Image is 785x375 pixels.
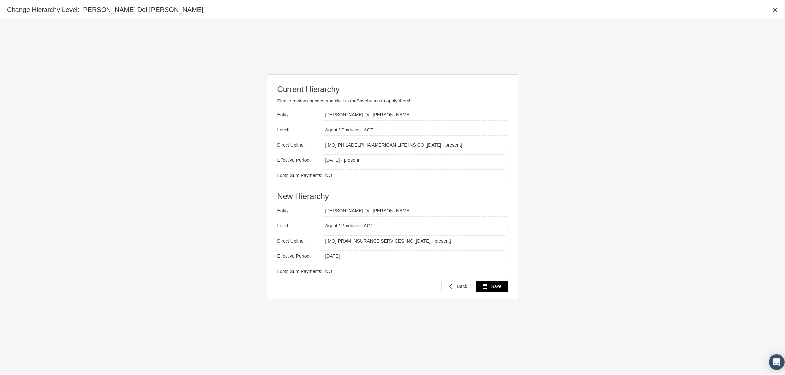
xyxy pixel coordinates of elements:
span: Back [457,282,467,287]
span: Lump Sum Payments: [277,171,323,176]
div: Save [476,279,508,291]
span: Direct Upline: [277,237,305,242]
div: Change Hierarchy Level: [PERSON_NAME] Del [PERSON_NAME] [7,4,203,13]
div: Open Intercom Messenger [769,353,785,368]
span: Save [491,282,502,287]
div: Close [770,2,781,14]
h3: New Hierarchy [277,190,508,200]
span: Entity: [277,110,290,116]
h3: Current Hierarchy [277,83,508,93]
span: Level: [277,126,289,131]
span: Lump Sum Payments: [277,267,323,272]
p: Please review changes and click to the button to apply them! [277,96,508,102]
span: Effective Period: [277,252,311,257]
span: Direct Upline: [277,141,305,146]
b: Save [357,97,367,102]
span: Entity: [277,206,290,212]
span: Effective Period: [277,156,311,161]
span: Level: [277,221,289,227]
div: Back [441,279,473,291]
